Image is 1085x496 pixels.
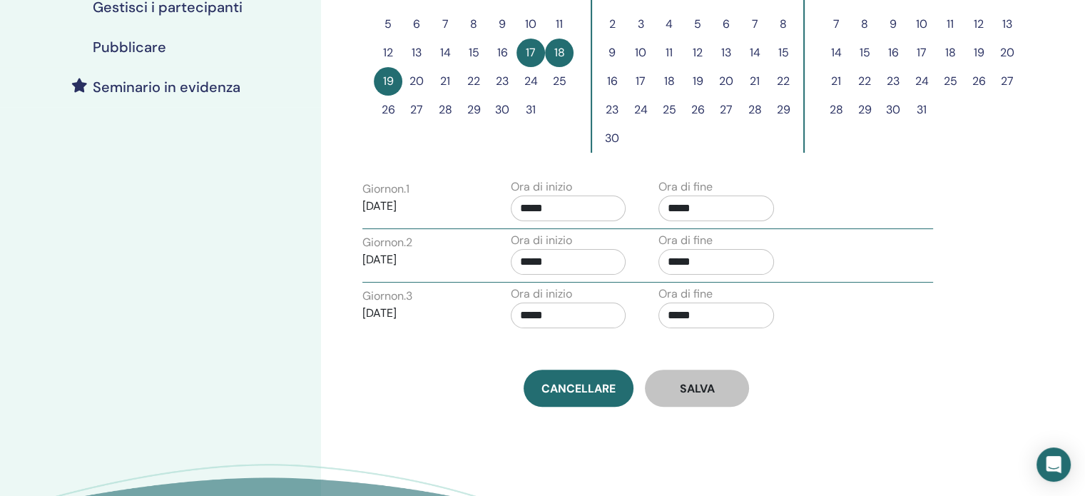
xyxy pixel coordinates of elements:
font: 11 [666,45,673,60]
font: 6 [413,16,420,31]
font: 16 [888,45,899,60]
font: 8 [470,16,477,31]
a: Cancellare [524,370,633,407]
font: 15 [469,45,479,60]
font: n. [397,235,406,250]
font: 1 [406,181,409,196]
font: 7 [752,16,758,31]
font: 25 [944,74,957,88]
font: 24 [634,102,648,117]
font: 7 [442,16,449,31]
font: 28 [439,102,452,117]
font: 26 [691,102,705,117]
font: 21 [750,74,760,88]
font: 20 [719,74,733,88]
font: 21 [440,74,450,88]
button: Salva [645,370,749,407]
font: 16 [497,45,508,60]
font: [DATE] [362,252,397,267]
font: n. [397,181,406,196]
font: 28 [830,102,843,117]
font: 13 [721,45,731,60]
font: Pubblicare [93,38,166,56]
font: 30 [495,102,509,117]
font: n. [397,288,406,303]
font: Ora di inizio [511,286,572,301]
font: Giorno [362,181,397,196]
font: [DATE] [362,198,397,213]
font: 22 [777,74,790,88]
font: 12 [383,45,393,60]
font: 13 [412,45,422,60]
font: 9 [890,16,897,31]
font: Seminario in evidenza [93,78,240,96]
font: 10 [525,16,536,31]
font: 26 [382,102,395,117]
font: 27 [720,102,733,117]
font: 3 [406,288,412,303]
font: 22 [467,74,480,88]
font: 5 [694,16,701,31]
font: Giorno [362,235,397,250]
font: 17 [526,45,536,60]
font: 12 [974,16,984,31]
font: 16 [607,74,618,88]
font: 19 [383,74,394,88]
font: 8 [780,16,787,31]
font: 19 [974,45,984,60]
font: 2 [609,16,616,31]
font: Giorno [362,288,397,303]
font: Ora di inizio [511,179,572,194]
div: Apri Intercom Messenger [1036,447,1071,482]
font: 9 [608,45,616,60]
font: 20 [409,74,424,88]
font: 10 [635,45,646,60]
font: 23 [496,74,509,88]
font: 30 [886,102,900,117]
font: 14 [440,45,451,60]
font: 3 [638,16,644,31]
font: Ora di inizio [511,233,572,248]
font: 25 [553,74,566,88]
font: 13 [1002,16,1012,31]
font: 31 [917,102,927,117]
font: 12 [693,45,703,60]
font: Ora di fine [658,233,713,248]
font: 6 [723,16,730,31]
font: [DATE] [362,305,397,320]
font: 20 [1000,45,1014,60]
font: 2 [406,235,412,250]
font: 11 [947,16,954,31]
font: 4 [666,16,673,31]
font: 5 [384,16,392,31]
font: 25 [663,102,676,117]
font: 15 [778,45,789,60]
font: 30 [605,131,619,146]
font: 23 [606,102,618,117]
font: 9 [499,16,506,31]
font: 10 [916,16,927,31]
font: Salva [680,381,715,396]
font: 17 [636,74,646,88]
font: 24 [524,74,538,88]
font: 11 [556,16,563,31]
font: 17 [917,45,927,60]
font: 29 [858,102,872,117]
font: 23 [887,74,900,88]
font: 15 [860,45,870,60]
font: 18 [664,74,675,88]
font: 29 [777,102,790,117]
font: 31 [526,102,536,117]
font: 27 [1001,74,1014,88]
font: 18 [945,45,956,60]
font: 29 [467,102,481,117]
font: Cancellare [541,381,616,396]
font: 7 [833,16,840,31]
font: 22 [858,74,871,88]
font: 18 [554,45,565,60]
font: 28 [748,102,762,117]
font: Ora di fine [658,286,713,301]
font: 24 [915,74,929,88]
font: 14 [750,45,760,60]
font: 14 [831,45,842,60]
